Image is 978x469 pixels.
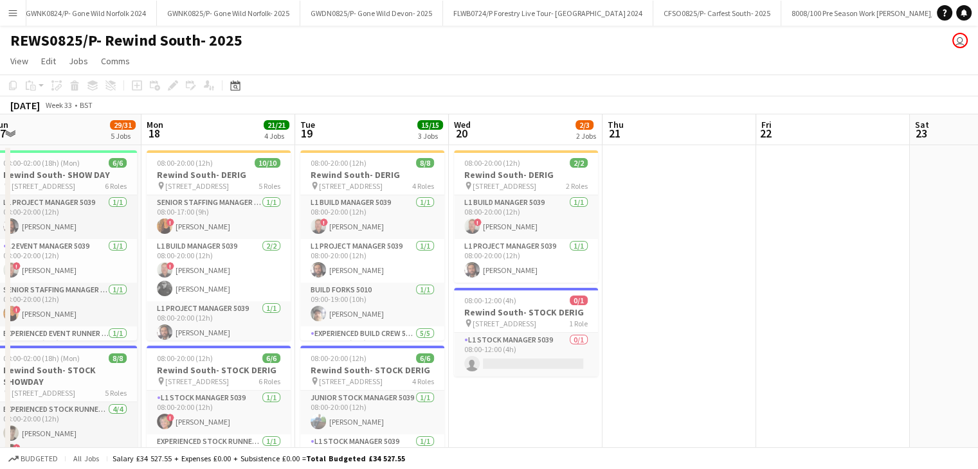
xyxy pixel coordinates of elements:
[952,33,968,48] app-user-avatar: Elizabeth Ramirez Baca
[15,1,157,26] button: GWNK0824/P- Gone Wild Norfolk 2024
[300,1,443,26] button: GWDN0825/P- Gone Wild Devon- 2025
[443,1,653,26] button: FLWB0724/P Forestry Live Tour- [GEOGRAPHIC_DATA] 2024
[10,31,242,50] h1: REWS0825/P- Rewind South- 2025
[96,53,135,69] a: Comms
[113,454,405,463] div: Salary £34 527.55 + Expenses £0.00 + Subsistence £0.00 =
[653,1,781,26] button: CFSO0825/P- Carfest South- 2025
[36,53,61,69] a: Edit
[10,99,40,112] div: [DATE]
[5,53,33,69] a: View
[42,100,75,110] span: Week 33
[80,100,93,110] div: BST
[21,454,58,463] span: Budgeted
[6,452,60,466] button: Budgeted
[69,55,88,67] span: Jobs
[71,454,102,463] span: All jobs
[10,55,28,67] span: View
[306,454,405,463] span: Total Budgeted £34 527.55
[64,53,93,69] a: Jobs
[157,1,300,26] button: GWNK0825/P- Gone Wild Norfolk- 2025
[101,55,130,67] span: Comms
[41,55,56,67] span: Edit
